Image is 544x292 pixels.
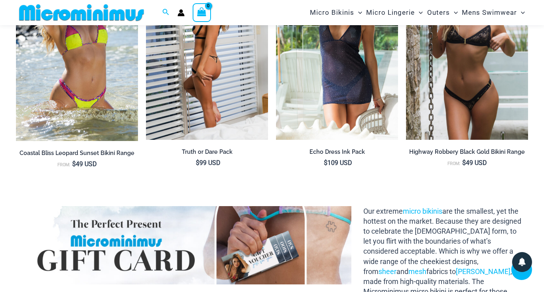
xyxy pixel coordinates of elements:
span: Menu Toggle [354,2,362,23]
bdi: 49 USD [72,160,97,168]
span: Outers [427,2,450,23]
a: Mens SwimwearMenu ToggleMenu Toggle [460,2,527,23]
span: $ [196,159,199,167]
span: From: [57,162,70,167]
h2: Truth or Dare Pack [146,148,268,156]
img: Gift Card Banner 1680 [22,206,351,284]
h2: Highway Robbery Black Gold Bikini Range [406,148,528,156]
span: $ [72,160,76,168]
a: mesh [408,267,426,276]
a: Truth or Dare Pack [146,148,268,159]
a: OutersMenu ToggleMenu Toggle [425,2,460,23]
a: micro bikinis [403,207,442,215]
span: $ [324,159,327,167]
h2: Echo Dress Ink Pack [276,148,398,156]
span: Menu Toggle [450,2,458,23]
span: Mens Swimwear [462,2,517,23]
span: Menu Toggle [517,2,525,23]
a: [PERSON_NAME] [456,267,510,276]
a: Account icon link [177,9,185,16]
h2: Coastal Bliss Leopard Sunset Bikini Range [16,149,138,157]
bdi: 109 USD [324,159,352,167]
a: Search icon link [162,8,170,18]
nav: Site Navigation [307,1,528,24]
span: Menu Toggle [415,2,423,23]
span: $ [462,159,466,167]
span: Micro Lingerie [366,2,415,23]
span: From: [447,161,460,166]
a: Highway Robbery Black Gold Bikini Range [406,148,528,159]
a: Micro LingerieMenu ToggleMenu Toggle [364,2,425,23]
a: View Shopping Cart, empty [193,3,211,22]
a: Micro BikinisMenu ToggleMenu Toggle [308,2,364,23]
a: sheer [378,267,396,276]
bdi: 49 USD [462,159,487,167]
bdi: 99 USD [196,159,221,167]
a: Coastal Bliss Leopard Sunset Bikini Range [16,149,138,160]
span: Micro Bikinis [310,2,354,23]
a: Echo Dress Ink Pack [276,148,398,159]
img: MM SHOP LOGO FLAT [16,4,147,22]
